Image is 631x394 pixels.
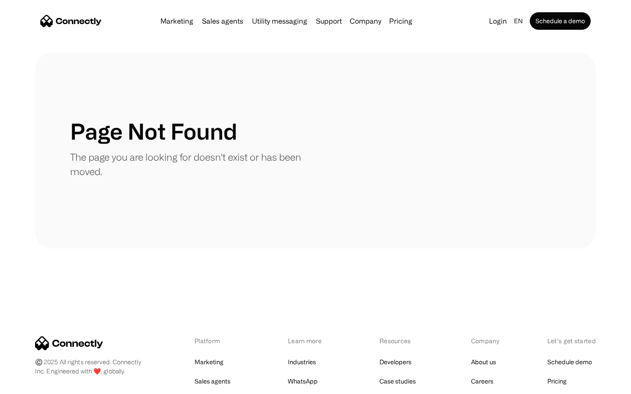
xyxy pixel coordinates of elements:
[18,379,53,391] ul: Language list
[530,12,591,30] a: Schedule a demo
[547,356,592,368] a: Schedule demo
[547,336,596,345] div: Let’s get started
[288,375,318,387] a: WhatsApp
[70,118,237,144] h1: Page Not Found
[486,15,510,27] a: Login
[157,18,197,25] a: Marketing
[195,336,242,345] div: Platform
[386,18,416,25] a: Pricing
[350,15,381,27] div: Company
[70,150,315,179] p: The page you are looking for doesn't exist or has been moved.
[199,18,247,25] a: Sales agents
[195,375,230,387] a: Sales agents
[379,356,411,368] a: Developers
[248,18,311,25] a: Utility messaging
[288,356,316,368] a: Industries
[547,375,567,387] a: Pricing
[379,336,425,345] div: Resources
[379,375,416,387] a: Case studies
[471,336,502,345] div: Company
[471,356,496,368] a: About us
[288,336,334,345] div: Learn more
[312,18,345,25] a: Support
[9,378,53,391] aside: Language selected: English
[514,15,523,27] div: en
[195,356,223,368] a: Marketing
[471,375,493,387] a: Careers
